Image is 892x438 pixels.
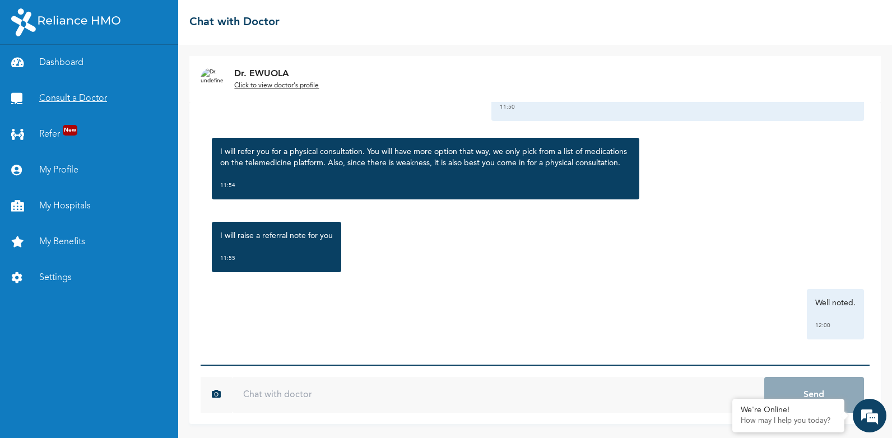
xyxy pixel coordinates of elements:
p: Well noted. [815,297,856,309]
h2: Chat with Doctor [189,14,280,31]
p: How may I help you today? [741,417,836,426]
p: Dr. EWUOLA [234,67,319,81]
div: 12:00 [815,320,856,331]
span: We're online! [65,159,155,272]
img: Dr. undefined` [201,68,223,90]
img: d_794563401_company_1708531726252_794563401 [21,56,45,84]
textarea: Type your message and hit 'Enter' [6,341,213,380]
div: 11:54 [220,180,631,191]
div: 11:55 [220,253,333,264]
button: Send [764,377,864,413]
p: I will refer you for a physical consultation. You will have more option that way, we only pick fr... [220,146,631,169]
img: RelianceHMO's Logo [11,8,120,36]
span: Conversation [6,399,110,407]
u: Click to view doctor's profile [234,82,319,89]
p: I will raise a referral note for you [220,230,333,241]
div: We're Online! [741,406,836,415]
div: Chat with us now [58,63,188,77]
span: New [63,125,77,136]
div: Minimize live chat window [184,6,211,32]
div: FAQs [110,380,214,414]
div: 11:50 [500,101,856,113]
input: Chat with doctor [232,377,764,413]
